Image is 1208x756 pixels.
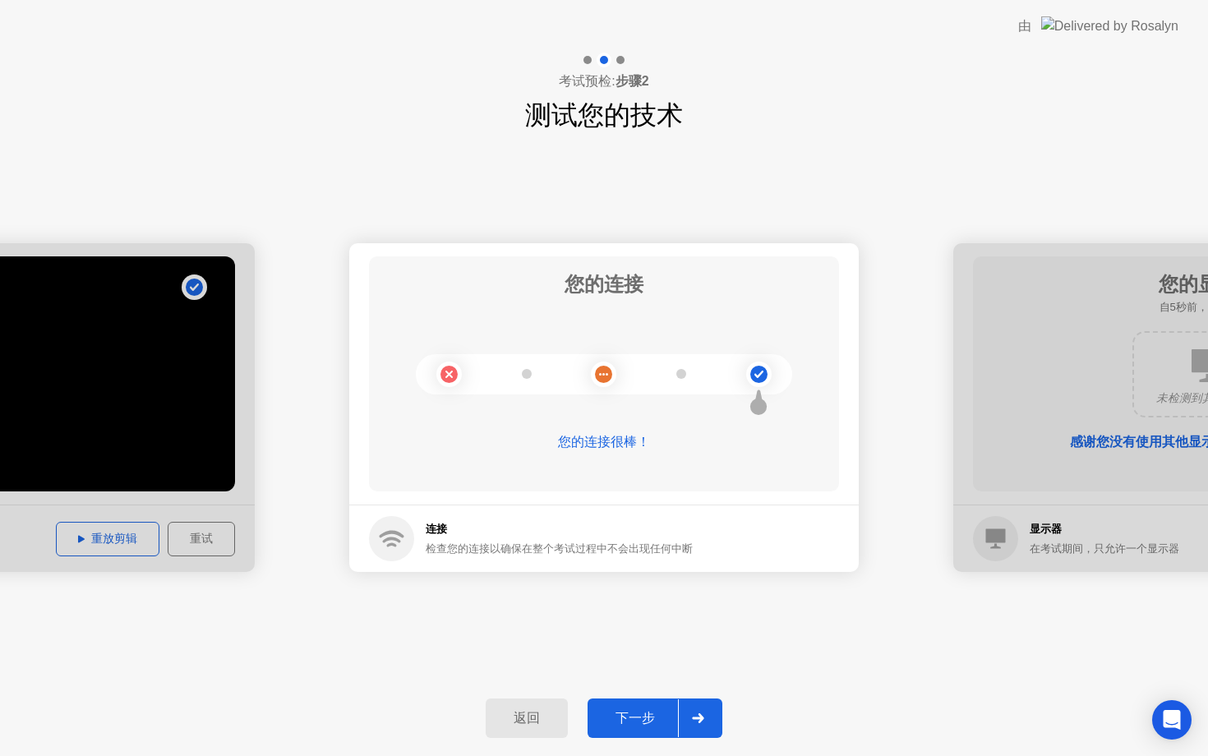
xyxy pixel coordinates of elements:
div: 您的连接很棒！ [369,432,839,452]
div: Open Intercom Messenger [1152,700,1192,740]
div: 返回 [491,710,563,727]
div: 由 [1018,16,1031,36]
div: 检查您的连接以确保在整个考试过程中不会出现任何中断 [426,541,693,556]
h5: 连接 [426,521,693,537]
img: Delivered by Rosalyn [1041,16,1178,35]
h4: 考试预检: [559,71,648,91]
button: 返回 [486,698,568,738]
button: 下一步 [588,698,722,738]
h1: 您的连接 [565,270,643,299]
h1: 测试您的技术 [525,95,683,135]
b: 步骤2 [616,74,649,88]
div: 下一步 [592,710,678,727]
